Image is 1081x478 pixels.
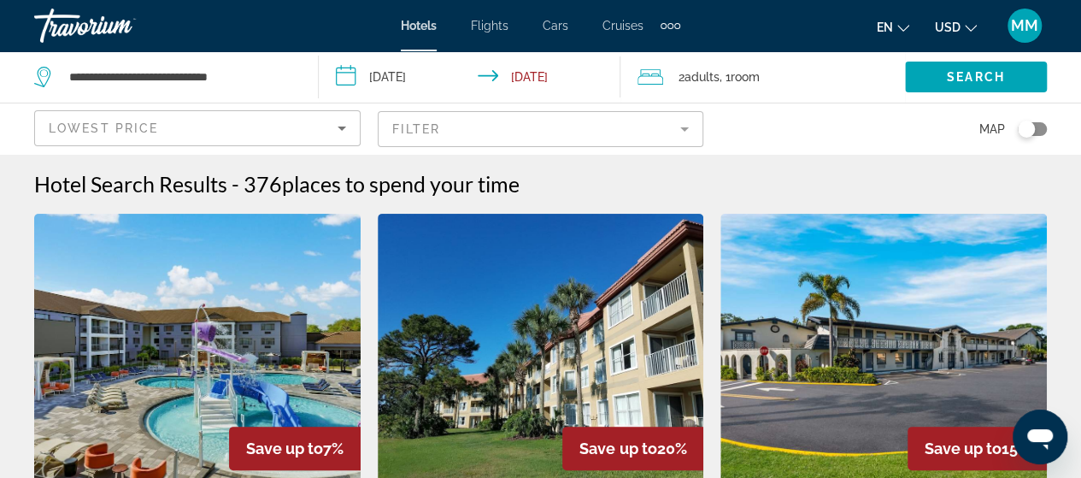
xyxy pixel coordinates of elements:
span: Lowest Price [49,121,158,135]
span: Save up to [579,440,656,457]
h1: Hotel Search Results [34,171,227,197]
span: USD [935,21,961,34]
a: Cars [543,19,568,32]
span: Adults [684,70,720,84]
span: Room [731,70,760,84]
button: Travelers: 2 adults, 0 children [620,51,905,103]
div: 20% [562,427,703,470]
button: Extra navigation items [661,12,680,39]
button: Check-in date: Sep 20, 2025 Check-out date: Sep 21, 2025 [319,51,620,103]
div: 7% [229,427,361,470]
span: Search [947,70,1005,84]
a: Hotels [401,19,437,32]
iframe: Button to launch messaging window [1013,410,1067,464]
span: en [877,21,893,34]
button: Filter [378,110,704,148]
h2: 376 [244,171,520,197]
span: places to spend your time [282,171,520,197]
button: User Menu [1002,8,1047,44]
button: Change currency [935,15,977,39]
span: Map [979,117,1005,141]
a: Flights [471,19,508,32]
button: Search [905,62,1047,92]
span: MM [1011,17,1038,34]
span: Save up to [246,440,323,457]
a: Cruises [602,19,643,32]
span: - [232,171,239,197]
button: Change language [877,15,909,39]
span: 2 [679,65,720,89]
span: Save up to [925,440,1002,457]
span: , 1 [720,65,760,89]
mat-select: Sort by [49,118,346,139]
div: 15% [908,427,1047,470]
button: Toggle map [1005,121,1047,137]
a: Travorium [34,3,205,48]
